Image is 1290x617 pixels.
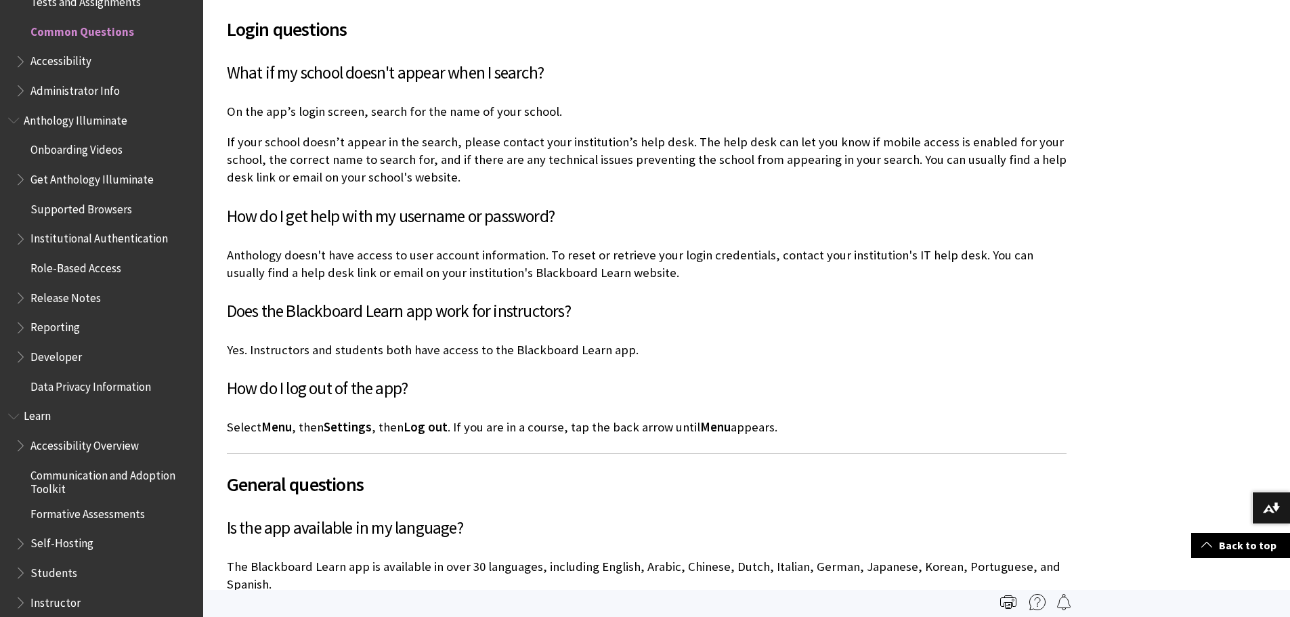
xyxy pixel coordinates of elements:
[30,228,168,246] span: Institutional Authentication
[30,168,154,186] span: Get Anthology Illuminate
[227,15,1067,43] span: Login questions
[227,376,1067,402] h3: How do I log out of the app?
[227,515,1067,541] h3: Is the app available in my language?
[404,419,448,435] span: Log out
[30,345,82,364] span: Developer
[227,419,1067,436] p: Select , then , then . If you are in a course, tap the back arrow until appears.
[324,419,372,435] span: Settings
[1191,533,1290,558] a: Back to top
[227,60,1067,86] h3: What if my school doesn't appear when I search?
[1029,594,1046,610] img: More help
[30,434,139,452] span: Accessibility Overview
[30,503,145,521] span: Formative Assessments
[24,109,127,127] span: Anthology Illuminate
[30,257,121,275] span: Role-Based Access
[30,139,123,157] span: Onboarding Videos
[227,299,1067,324] h3: Does the Blackboard Learn app work for instructors?
[30,532,93,551] span: Self-Hosting
[261,419,292,435] span: Menu
[24,405,51,423] span: Learn
[30,286,101,305] span: Release Notes
[227,247,1067,282] p: Anthology doesn't have access to user account information. To reset or retrieve your login creden...
[30,561,77,580] span: Students
[30,79,120,98] span: Administrator Info
[227,204,1067,230] h3: How do I get help with my username or password?
[30,198,132,216] span: Supported Browsers
[8,109,195,398] nav: Book outline for Anthology Illuminate
[30,591,81,610] span: Instructor
[30,316,80,335] span: Reporting
[1056,594,1072,610] img: Follow this page
[30,464,194,496] span: Communication and Adoption Toolkit
[30,20,134,39] span: Common Questions
[1000,594,1016,610] img: Print
[227,558,1067,593] p: The Blackboard Learn app is available in over 30 languages, including English, Arabic, Chinese, D...
[30,375,151,393] span: Data Privacy Information
[227,103,1067,121] p: On the app’s login screen, search for the name of your school.
[227,470,1067,498] span: General questions
[227,341,1067,359] p: Yes. Instructors and students both have access to the Blackboard Learn app.
[30,50,91,68] span: Accessibility
[700,419,731,435] span: Menu
[227,133,1067,187] p: If your school doesn’t appear in the search, please contact your institution’s help desk. The hel...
